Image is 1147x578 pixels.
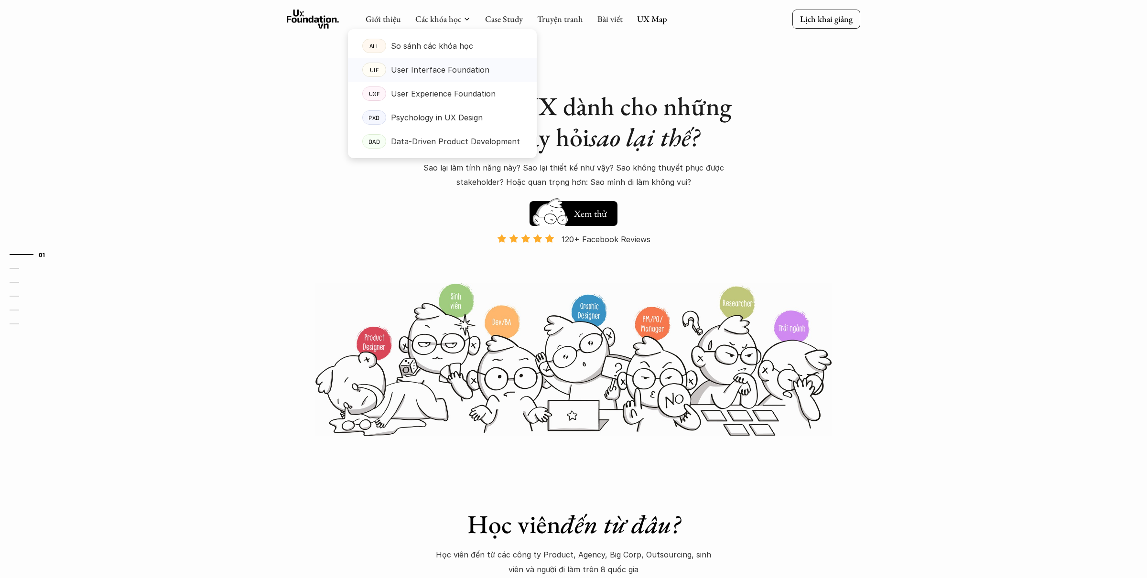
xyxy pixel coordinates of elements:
a: 120+ Facebook Reviews [488,234,659,282]
em: đến từ đâu? [561,507,680,541]
a: Xem thử [530,196,617,226]
p: Data-Driven Product Development [391,134,520,149]
a: UXFUser Experience Foundation [348,82,537,106]
p: ALL [369,43,379,49]
a: 01 [10,249,55,260]
p: User Interface Foundation [391,63,489,77]
a: Giới thiệu [366,13,401,24]
p: Sao lại làm tính năng này? Sao lại thiết kế như vậy? Sao không thuyết phục được stakeholder? Hoặc... [406,161,741,190]
p: PXD [368,114,380,121]
a: Case Study [485,13,523,24]
p: User Experience Foundation [391,86,496,101]
em: sao lại thế? [589,120,699,154]
h1: Học viên [406,509,741,540]
p: UIF [370,66,379,73]
p: 120+ Facebook Reviews [562,232,650,246]
strong: 01 [39,251,45,257]
h1: Khóa học UX dành cho những người hay hỏi [406,91,741,153]
a: Các khóa học [415,13,461,24]
p: Psychology in UX Design [391,110,483,125]
a: Truyện tranh [537,13,583,24]
p: DAD [368,138,380,145]
a: ALLSo sánh các khóa học [348,34,537,58]
a: Lịch khai giảng [792,10,860,28]
a: DADData-Driven Product Development [348,129,537,153]
a: PXDPsychology in UX Design [348,106,537,129]
p: So sánh các khóa học [391,39,473,53]
a: Bài viết [597,13,623,24]
p: Lịch khai giảng [800,13,853,24]
p: Học viên đến từ các công ty Product, Agency, Big Corp, Outsourcing, sinh viên và người đi làm trê... [430,547,717,577]
a: UX Map [637,13,667,24]
a: UIFUser Interface Foundation [348,58,537,82]
h5: Xem thử [573,207,608,220]
p: UXF [369,90,380,97]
